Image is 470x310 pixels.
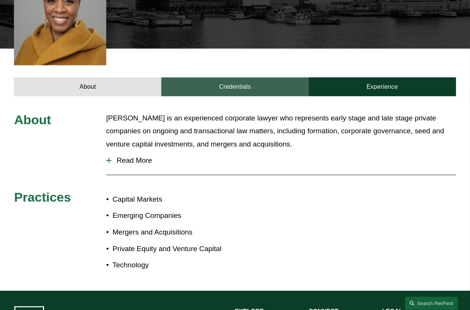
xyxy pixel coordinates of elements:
[113,226,235,239] p: Mergers and Acquisitions
[113,259,235,271] p: Technology
[14,190,71,204] span: Practices
[161,77,309,96] a: Credentials
[106,151,456,170] button: Read More
[113,242,235,255] p: Private Equity and Venture Capital
[14,113,51,127] span: About
[309,77,456,96] a: Experience
[14,77,161,96] a: About
[405,297,458,310] a: Search this site
[113,209,235,222] p: Emerging Companies
[106,112,456,151] p: [PERSON_NAME] is an experienced corporate lawyer who represents early stage and late stage privat...
[113,193,235,206] p: Capital Markets
[112,156,456,165] span: Read More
